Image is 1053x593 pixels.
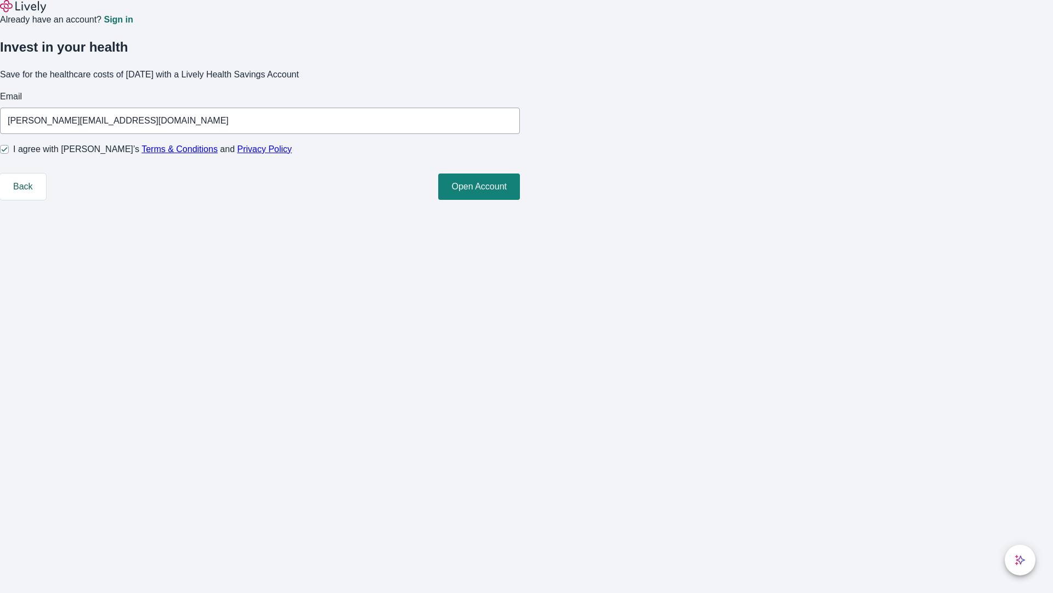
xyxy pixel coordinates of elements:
button: chat [1005,545,1035,575]
a: Privacy Policy [237,144,292,154]
span: I agree with [PERSON_NAME]’s and [13,143,292,156]
a: Terms & Conditions [141,144,218,154]
button: Open Account [438,174,520,200]
svg: Lively AI Assistant [1015,555,1026,566]
a: Sign in [104,15,133,24]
